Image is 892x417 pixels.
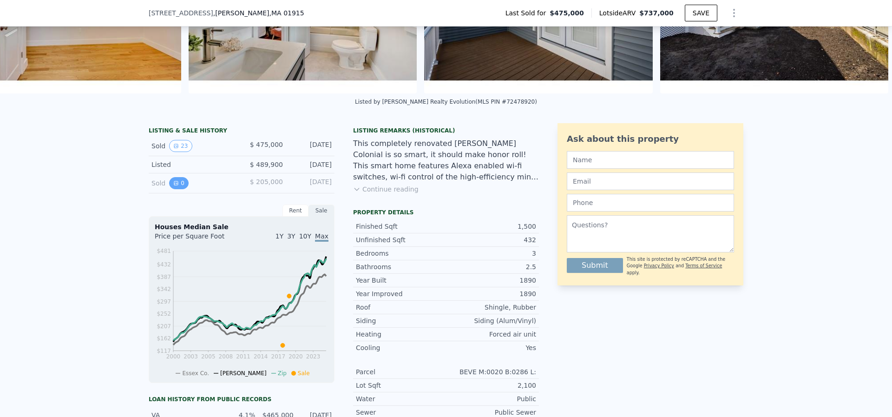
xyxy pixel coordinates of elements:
button: Continue reading [353,185,419,194]
div: Water [356,394,446,404]
button: Show Options [725,4,743,22]
tspan: $342 [157,286,171,292]
div: Finished Sqft [356,222,446,231]
tspan: 2003 [184,353,198,360]
span: 10Y [299,232,311,240]
div: 432 [446,235,536,245]
span: Sale [298,370,310,377]
tspan: 2011 [236,353,250,360]
tspan: 2005 [201,353,216,360]
span: 1Y [275,232,283,240]
div: Bathrooms [356,262,446,271]
div: [DATE] [290,177,332,189]
input: Phone [567,194,734,212]
div: Year Built [356,276,446,285]
span: , [PERSON_NAME] [213,8,304,18]
span: $ 205,000 [250,178,283,185]
div: Siding (Alum/Vinyl) [446,316,536,325]
button: SAVE [685,5,717,21]
div: Property details [353,209,539,216]
input: Name [567,151,734,169]
div: Roof [356,303,446,312]
div: Forced air unit [446,330,536,339]
div: 2.5 [446,262,536,271]
tspan: $481 [157,248,171,254]
tspan: $117 [157,348,171,354]
div: Price per Square Foot [155,232,242,246]
span: $ 489,900 [250,161,283,168]
tspan: $387 [157,274,171,280]
a: Terms of Service [685,263,722,268]
div: Loan history from public records [149,396,334,403]
a: Privacy Policy [644,263,674,268]
tspan: 2000 [166,353,181,360]
div: Sewer [356,408,446,417]
tspan: 2014 [254,353,268,360]
tspan: $162 [157,335,171,342]
tspan: $252 [157,311,171,317]
tspan: $207 [157,323,171,330]
span: $475,000 [550,8,584,18]
span: 3Y [287,232,295,240]
div: Year Improved [356,289,446,298]
div: Public Sewer [446,408,536,417]
div: [DATE] [290,140,332,152]
div: Sold [151,140,234,152]
div: This completely renovated [PERSON_NAME] Colonial is so smart, it should make honor roll! This sma... [353,138,539,183]
div: 1890 [446,289,536,298]
div: Sold [151,177,234,189]
div: Heating [356,330,446,339]
span: , MA 01915 [269,9,304,17]
tspan: 2017 [271,353,286,360]
div: [DATE] [290,160,332,169]
div: Parcel [356,367,446,377]
div: Sale [308,205,334,217]
div: Rent [282,205,308,217]
div: Shingle, Rubber [446,303,536,312]
span: Essex Co. [182,370,209,377]
div: Public [446,394,536,404]
div: Ask about this property [567,132,734,146]
span: $ 475,000 [250,141,283,148]
span: [STREET_ADDRESS] [149,8,213,18]
button: Submit [567,258,623,273]
tspan: 2023 [306,353,321,360]
div: This site is protected by reCAPTCHA and the Google and apply. [627,256,734,276]
div: Listed by [PERSON_NAME] Realty Evolution (MLS PIN #72478920) [355,99,537,105]
div: Houses Median Sale [155,222,328,232]
div: 1,500 [446,222,536,231]
div: LISTING & SALE HISTORY [149,127,334,136]
div: Yes [446,343,536,352]
div: Lot Sqft [356,381,446,390]
tspan: 2008 [219,353,233,360]
tspan: $297 [157,298,171,305]
tspan: 2020 [289,353,303,360]
div: Bedrooms [356,249,446,258]
span: Zip [278,370,287,377]
button: View historical data [169,140,192,152]
div: Listed [151,160,234,169]
div: 3 [446,249,536,258]
div: Cooling [356,343,446,352]
span: Max [315,232,328,242]
span: Last Sold for [505,8,550,18]
button: View historical data [169,177,189,189]
div: 1890 [446,276,536,285]
div: BEVE M:0020 B:0286 L: [446,367,536,377]
span: $737,000 [639,9,674,17]
div: Listing Remarks (Historical) [353,127,539,134]
span: [PERSON_NAME] [220,370,267,377]
input: Email [567,172,734,190]
div: Unfinished Sqft [356,235,446,245]
div: Siding [356,316,446,325]
span: Lotside ARV [599,8,639,18]
tspan: $432 [157,261,171,268]
div: 2,100 [446,381,536,390]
